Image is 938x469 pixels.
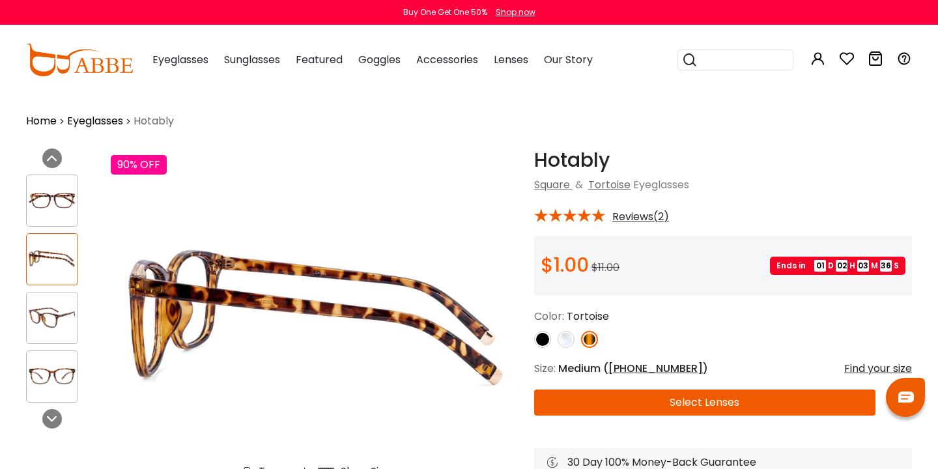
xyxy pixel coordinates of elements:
[111,155,167,175] div: 90% OFF
[67,113,123,129] a: Eyeglasses
[588,177,631,192] a: Tortoise
[26,44,133,76] img: abbeglasses.com
[898,391,914,403] img: chat
[224,52,280,67] span: Sunglasses
[534,309,564,324] span: Color:
[612,211,669,223] span: Reviews(2)
[403,7,487,18] div: Buy One Get One 50%
[814,260,826,272] span: 01
[633,177,689,192] span: Eyeglasses
[534,149,912,172] h1: Hotably
[894,260,899,272] span: S
[296,52,343,67] span: Featured
[27,363,78,389] img: Hotably Tortoise Plastic Eyeglasses , UniversalBridgeFit Frames from ABBE Glasses
[776,260,812,272] span: Ends in
[857,260,869,272] span: 03
[844,361,912,377] div: Find your size
[558,361,708,376] span: Medium ( )
[828,260,834,272] span: D
[494,52,528,67] span: Lenses
[871,260,878,272] span: M
[27,246,78,272] img: Hotably Tortoise Plastic Eyeglasses , UniversalBridgeFit Frames from ABBE Glasses
[26,113,57,129] a: Home
[880,260,892,272] span: 36
[534,390,875,416] button: Select Lenses
[152,52,208,67] span: Eyeglasses
[134,113,174,129] span: Hotably
[544,52,593,67] span: Our Story
[591,260,619,275] span: $11.00
[27,188,78,213] img: Hotably Tortoise Plastic Eyeglasses , UniversalBridgeFit Frames from ABBE Glasses
[541,251,589,279] span: $1.00
[27,305,78,330] img: Hotably Tortoise Plastic Eyeglasses , UniversalBridgeFit Frames from ABBE Glasses
[608,361,703,376] span: [PHONE_NUMBER]
[489,7,535,18] a: Shop now
[567,309,609,324] span: Tortoise
[573,177,586,192] span: &
[534,361,556,376] span: Size:
[836,260,847,272] span: 02
[496,7,535,18] div: Shop now
[358,52,401,67] span: Goggles
[534,177,570,192] a: Square
[849,260,855,272] span: H
[416,52,478,67] span: Accessories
